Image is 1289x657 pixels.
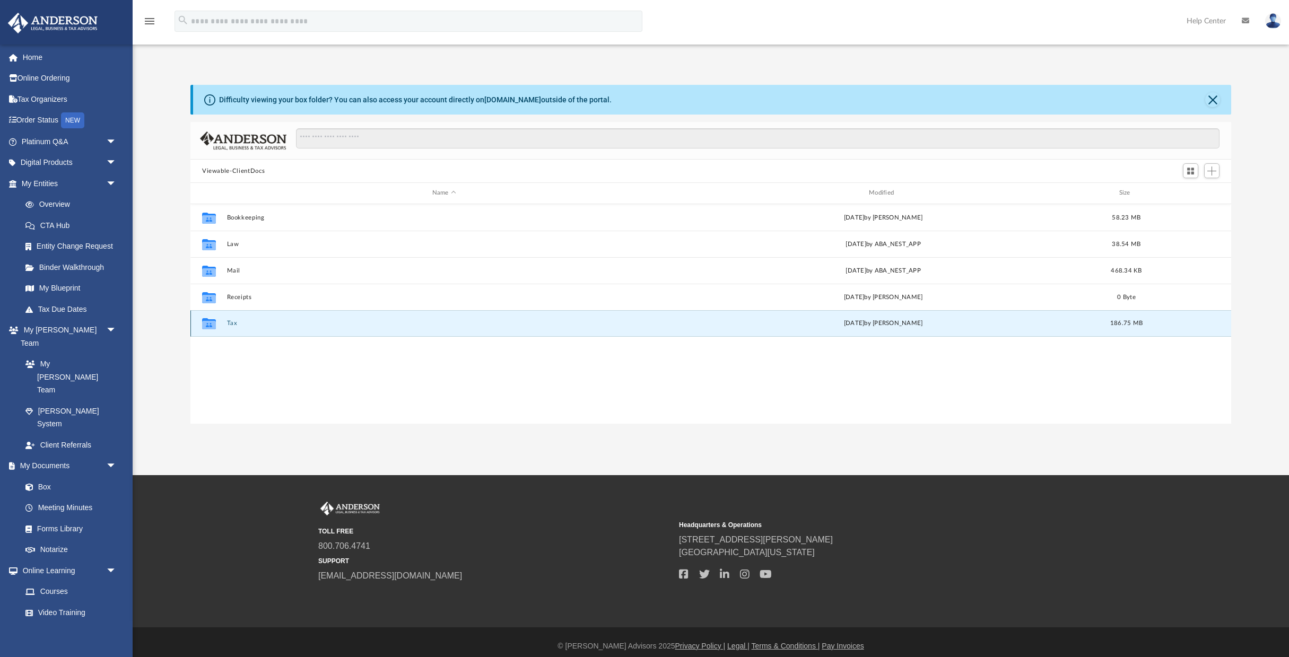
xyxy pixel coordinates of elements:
[1112,214,1140,220] span: 58.23 MB
[219,94,612,106] div: Difficulty viewing your box folder? You can also access your account directly on outside of the p...
[318,527,672,536] small: TOLL FREE
[106,560,127,582] span: arrow_drop_down
[1204,163,1220,178] button: Add
[106,320,127,341] span: arrow_drop_down
[143,20,156,28] a: menu
[106,131,127,153] span: arrow_drop_down
[106,152,127,174] span: arrow_drop_down
[15,602,122,623] a: Video Training
[666,266,1101,275] div: [DATE] by ABA_NEST_APP
[7,131,133,152] a: Platinum Q&Aarrow_drop_down
[15,539,127,560] a: Notarize
[484,95,541,104] a: [DOMAIN_NAME]
[7,560,127,581] a: Online Learningarrow_drop_down
[7,173,133,194] a: My Entitiesarrow_drop_down
[61,112,84,128] div: NEW
[1117,294,1136,300] span: 0 Byte
[15,278,127,299] a: My Blueprint
[15,497,127,519] a: Meeting Minutes
[227,214,661,221] button: Bookkeeping
[227,188,661,198] div: Name
[1265,13,1281,29] img: User Pic
[1111,267,1142,273] span: 468.34 KB
[15,236,133,257] a: Entity Change Request
[15,299,133,320] a: Tax Due Dates
[318,556,672,566] small: SUPPORT
[679,520,1032,530] small: Headquarters & Operations
[15,476,122,497] a: Box
[727,642,750,650] a: Legal |
[666,319,1101,328] div: [DATE] by [PERSON_NAME]
[7,152,133,173] a: Digital Productsarrow_drop_down
[5,13,101,33] img: Anderson Advisors Platinum Portal
[679,548,815,557] a: [GEOGRAPHIC_DATA][US_STATE]
[7,89,133,110] a: Tax Organizers
[7,455,127,477] a: My Documentsarrow_drop_down
[675,642,726,650] a: Privacy Policy |
[227,320,661,327] button: Tax
[15,400,127,434] a: [PERSON_NAME] System
[1105,188,1148,198] div: Size
[666,239,1101,249] div: [DATE] by ABA_NEST_APP
[15,518,122,539] a: Forms Library
[318,502,382,515] img: Anderson Advisors Platinum Portal
[177,14,189,26] i: search
[15,257,133,278] a: Binder Walkthrough
[1183,163,1199,178] button: Switch to Grid View
[666,188,1101,198] div: Modified
[202,167,265,176] button: Viewable-ClientDocs
[1112,241,1140,247] span: 38.54 MB
[190,204,1231,424] div: grid
[227,294,661,301] button: Receipts
[318,541,370,550] a: 800.706.4741
[1152,188,1226,198] div: id
[666,213,1101,222] div: [DATE] by [PERSON_NAME]
[318,571,462,580] a: [EMAIL_ADDRESS][DOMAIN_NAME]
[752,642,820,650] a: Terms & Conditions |
[679,535,833,544] a: [STREET_ADDRESS][PERSON_NAME]
[296,128,1220,148] input: Search files and folders
[143,15,156,28] i: menu
[106,173,127,195] span: arrow_drop_down
[822,642,864,650] a: Pay Invoices
[7,110,133,132] a: Order StatusNEW
[7,47,133,68] a: Home
[7,68,133,89] a: Online Ordering
[1205,92,1220,107] button: Close
[227,267,661,274] button: Mail
[106,455,127,477] span: arrow_drop_down
[227,241,661,248] button: Law
[666,292,1101,302] div: [DATE] by [PERSON_NAME]
[133,641,1289,652] div: © [PERSON_NAME] Advisors 2025
[15,354,122,401] a: My [PERSON_NAME] Team
[7,320,127,354] a: My [PERSON_NAME] Teamarrow_drop_down
[15,434,127,455] a: Client Referrals
[15,194,133,215] a: Overview
[15,581,127,602] a: Courses
[195,188,222,198] div: id
[15,215,133,236] a: CTA Hub
[1110,320,1143,326] span: 186.75 MB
